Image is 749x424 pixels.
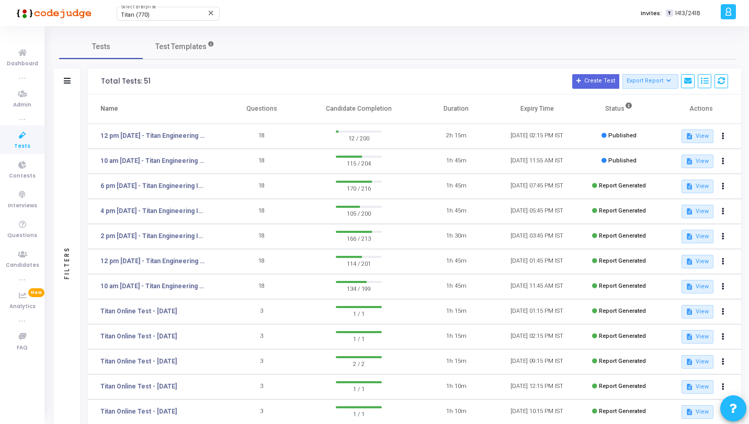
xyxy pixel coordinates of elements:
td: 1h 45m [416,199,497,224]
mat-icon: description [686,183,693,190]
a: 12 pm [DATE] - Titan Engineering Intern 2026 [100,256,205,266]
span: Analytics [9,302,36,311]
td: 18 [221,124,302,149]
span: Report Generated [599,282,646,289]
a: 10 am [DATE] - Titan Engineering Intern 2026 [100,281,205,291]
span: Published [608,132,637,139]
span: 166 / 213 [336,233,382,243]
td: [DATE] 01:15 PM IST [496,299,577,324]
td: 1h 45m [416,174,497,199]
label: Invites: [641,9,662,18]
a: Titan Online Test - [DATE] [100,332,177,341]
th: Name [88,95,221,124]
a: Titan Online Test - [DATE] [100,407,177,416]
button: View [682,405,713,419]
mat-icon: description [686,308,693,315]
th: Candidate Completion [302,95,415,124]
mat-icon: description [686,283,693,290]
span: 12 / 200 [336,133,382,143]
td: [DATE] 03:45 PM IST [496,224,577,249]
mat-icon: description [686,408,693,416]
span: Test Templates [155,41,207,52]
span: 1413/2418 [675,9,700,18]
span: 1 / 1 [336,308,382,319]
button: View [682,230,713,243]
div: Total Tests: 51 [101,77,151,86]
td: 2h 15m [416,124,497,149]
td: 18 [221,174,302,199]
mat-icon: description [686,333,693,340]
span: Report Generated [599,257,646,264]
td: [DATE] 02:15 PM IST [496,324,577,349]
span: New [28,288,44,297]
span: 114 / 201 [336,258,382,268]
button: View [682,380,713,394]
mat-icon: description [686,158,693,165]
a: 6 pm [DATE] - Titan Engineering Intern 2026 [100,181,205,191]
span: 1 / 1 [336,383,382,394]
td: 3 [221,374,302,399]
mat-icon: description [686,233,693,240]
span: FAQ [17,344,28,352]
span: 170 / 216 [336,183,382,193]
td: [DATE] 05:45 PM IST [496,199,577,224]
button: Create Test [572,74,619,89]
img: logo [13,3,92,23]
span: Report Generated [599,333,646,339]
mat-icon: description [686,133,693,140]
a: 2 pm [DATE] - Titan Engineering Intern 2026 [100,231,205,241]
span: Report Generated [599,408,646,415]
td: [DATE] 02:15 PM IST [496,124,577,149]
button: View [682,330,713,344]
button: View [682,180,713,193]
td: 1h 45m [416,149,497,174]
a: 4 pm [DATE] - Titan Engineering Intern 2026 [100,206,205,216]
td: 1h 45m [416,274,497,299]
td: [DATE] 09:15 PM IST [496,349,577,374]
span: Report Generated [599,182,646,189]
td: 3 [221,349,302,374]
button: View [682,155,713,168]
td: 18 [221,249,302,274]
td: 18 [221,274,302,299]
th: Expiry Time [496,95,577,124]
button: View [682,129,713,143]
td: 1h 15m [416,349,497,374]
span: 1 / 1 [336,333,382,344]
span: Contests [9,172,36,181]
td: 3 [221,299,302,324]
td: [DATE] 11:55 AM IST [496,149,577,174]
a: 10 am [DATE] - Titan Engineering Intern 2026 [100,156,205,166]
td: 1h 45m [416,249,497,274]
span: 115 / 204 [336,158,382,168]
span: Report Generated [599,383,646,390]
span: 134 / 199 [336,283,382,293]
span: Published [608,157,637,164]
span: Candidates [6,261,39,270]
mat-icon: description [686,208,693,215]
td: 1h 30m [416,224,497,249]
a: 12 pm [DATE] - Titan Engineering Intern 2026 [100,131,205,140]
span: Questions [7,231,37,240]
span: Tests [92,41,110,52]
span: Report Generated [599,207,646,214]
td: 18 [221,224,302,249]
span: Titan (770) [121,11,150,18]
td: 1h 15m [416,299,497,324]
td: 1h 10m [416,374,497,399]
td: 3 [221,324,302,349]
span: Interviews [8,202,37,210]
td: 18 [221,199,302,224]
button: View [682,255,713,268]
td: 1h 15m [416,324,497,349]
span: T [666,9,673,17]
a: Titan Online Test - [DATE] [100,357,177,366]
mat-icon: description [686,383,693,391]
a: Titan Online Test - [DATE] [100,307,177,316]
span: Tests [14,142,30,151]
mat-icon: Clear [207,9,215,17]
th: Questions [221,95,302,124]
span: Dashboard [7,60,38,68]
button: View [682,355,713,369]
td: [DATE] 11:45 AM IST [496,274,577,299]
